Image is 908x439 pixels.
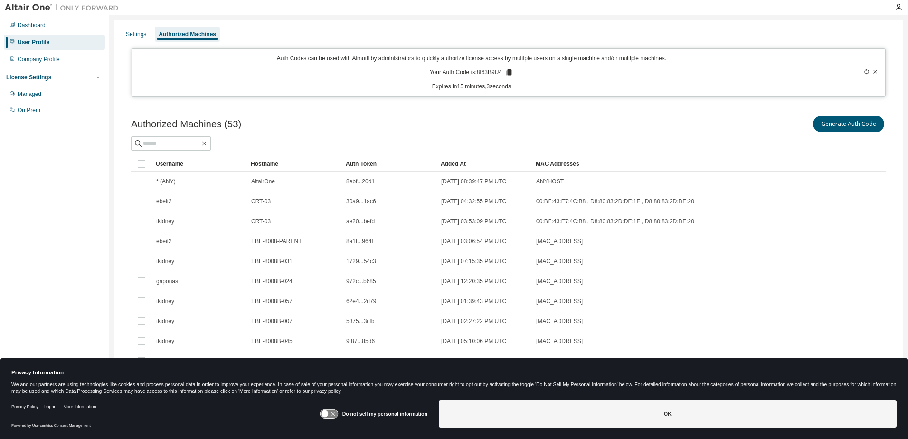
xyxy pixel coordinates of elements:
[346,258,376,265] span: 1729...54c3
[536,297,583,305] span: [MAC_ADDRESS]
[251,178,275,185] span: AltairOne
[536,277,583,285] span: [MAC_ADDRESS]
[156,258,174,265] span: tkidney
[441,198,506,205] span: [DATE] 04:32:55 PM UTC
[6,74,51,81] div: License Settings
[18,56,60,63] div: Company Profile
[18,106,40,114] div: On Prem
[156,178,176,185] span: * (ANY)
[441,156,528,172] div: Added At
[441,238,506,245] span: [DATE] 03:06:54 PM UTC
[441,277,506,285] span: [DATE] 12:20:35 PM UTC
[441,317,506,325] span: [DATE] 02:27:22 PM UTC
[536,156,782,172] div: MAC Addresses
[251,156,338,172] div: Hostname
[536,198,694,205] span: 00:BE:43:E7:4C:B8 , D8:80:83:2D:DE:1F , D8:80:83:2D:DE:20
[156,198,172,205] span: ebeit2
[441,297,506,305] span: [DATE] 01:39:43 PM UTC
[18,21,46,29] div: Dashboard
[251,258,293,265] span: EBE-8008B-031
[813,116,884,132] button: Generate Auth Code
[138,55,806,63] p: Auth Codes can be used with Almutil by administrators to quickly authorize license access by mult...
[159,30,216,38] div: Authorized Machines
[251,238,302,245] span: EBE-8008-PARENT
[156,317,174,325] span: tkidney
[536,178,564,185] span: ANYHOST
[346,238,373,245] span: 8a1f...964f
[346,198,376,205] span: 30a9...1ac6
[430,68,513,77] p: Your Auth Code is: 8I63B9U4
[441,258,506,265] span: [DATE] 07:15:35 PM UTC
[126,30,146,38] div: Settings
[251,218,271,225] span: CRT-03
[251,297,293,305] span: EBE-8008B-057
[441,178,506,185] span: [DATE] 08:39:47 PM UTC
[441,337,506,345] span: [DATE] 05:10:06 PM UTC
[156,337,174,345] span: tkidney
[441,218,506,225] span: [DATE] 03:53:09 PM UTC
[18,90,41,98] div: Managed
[156,238,172,245] span: ebeit2
[251,198,271,205] span: CRT-03
[346,156,433,172] div: Auth Token
[138,83,806,91] p: Expires in 15 minutes, 3 seconds
[536,238,583,245] span: [MAC_ADDRESS]
[536,317,583,325] span: [MAC_ADDRESS]
[536,337,583,345] span: [MAC_ADDRESS]
[251,337,293,345] span: EBE-8008B-045
[346,218,375,225] span: ae20...befd
[536,218,694,225] span: 00:BE:43:E7:4C:B8 , D8:80:83:2D:DE:1F , D8:80:83:2D:DE:20
[5,3,123,12] img: Altair One
[251,317,293,325] span: EBE-8008B-007
[346,337,375,345] span: 9f87...85d6
[251,277,293,285] span: EBE-8008B-024
[346,178,375,185] span: 8ebf...20d1
[156,218,174,225] span: tkidney
[346,297,376,305] span: 62e4...2d79
[156,156,243,172] div: Username
[131,119,241,130] span: Authorized Machines (53)
[536,258,583,265] span: [MAC_ADDRESS]
[346,317,374,325] span: 5375...3cfb
[18,38,49,46] div: User Profile
[346,277,376,285] span: 972c...b685
[156,277,178,285] span: gaponas
[156,297,174,305] span: tkidney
